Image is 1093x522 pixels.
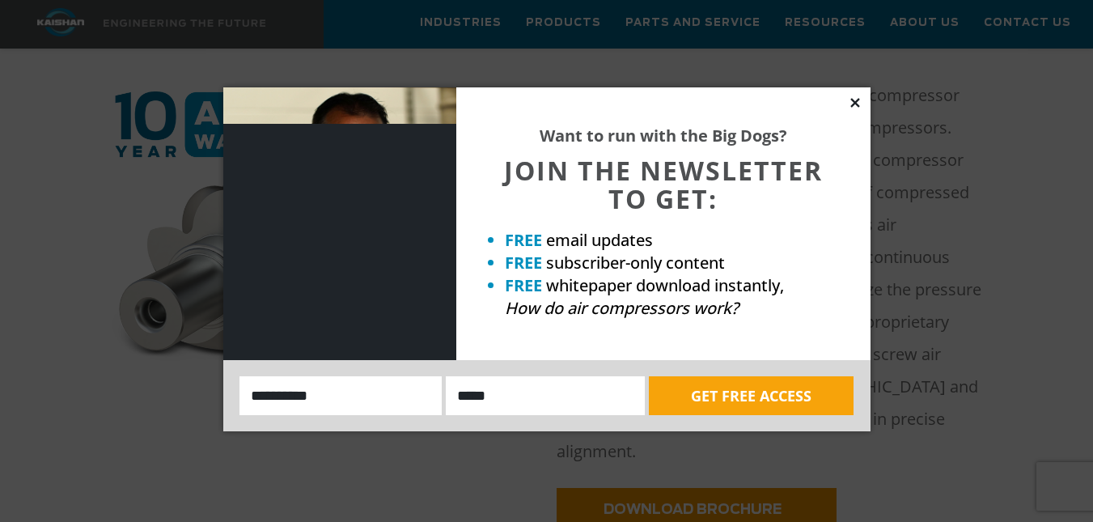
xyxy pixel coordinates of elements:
input: Email [446,376,645,415]
button: GET FREE ACCESS [649,376,854,415]
input: Name: [239,376,443,415]
span: email updates [546,229,653,251]
strong: FREE [505,274,542,296]
span: subscriber-only content [546,252,725,274]
strong: Want to run with the Big Dogs? [540,125,787,146]
em: How do air compressors work? [505,297,739,319]
span: JOIN THE NEWSLETTER TO GET: [504,153,823,216]
strong: FREE [505,229,542,251]
button: Close [848,95,862,110]
span: whitepaper download instantly, [546,274,784,296]
strong: FREE [505,252,542,274]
